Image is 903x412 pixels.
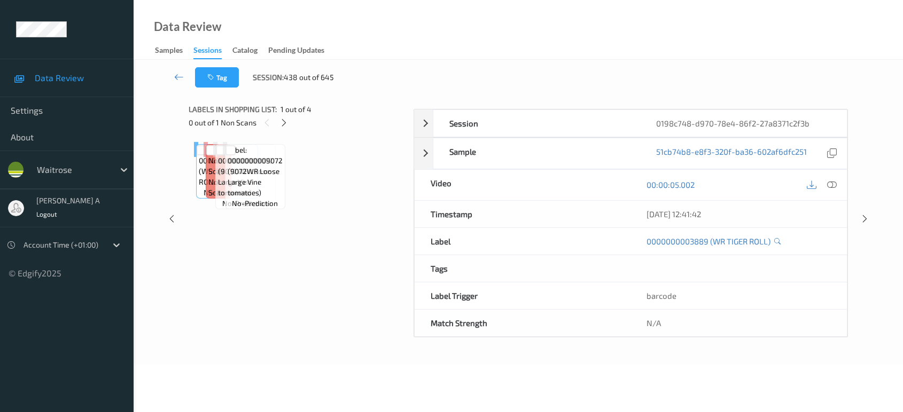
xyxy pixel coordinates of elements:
[415,170,631,200] div: Video
[193,43,232,59] a: Sessions
[222,198,268,209] span: no-prediction
[415,201,631,227] div: Timestamp
[647,209,831,219] div: [DATE] 12:41:42
[218,145,273,198] span: Label: 0000000009072 (9072WR Loose Large Vine tomatoes)
[656,146,807,161] a: 51cb74b8-e8f3-320f-ba36-602af6dfc251
[228,145,283,198] span: Label: 0000000009072 (9072WR Loose Large Vine tomatoes)
[232,198,278,209] span: no-prediction
[199,145,255,187] span: Label: 0000000003889 (WR TIGER ROLL)
[630,310,847,336] div: N/A
[208,145,229,177] span: Label: Non-Scan
[630,282,847,309] div: barcode
[284,72,334,83] span: 438 out of 645
[155,45,183,58] div: Samples
[647,236,770,247] a: 0000000003889 (WR TIGER ROLL)
[155,43,193,58] a: Samples
[640,110,847,137] div: 0198c748-d970-78e4-86f2-27a8371c2f3b
[433,138,640,169] div: Sample
[414,138,848,169] div: Sample51cb74b8-e8f3-320f-ba36-602af6dfc251
[193,45,222,59] div: Sessions
[189,116,406,129] div: 0 out of 1 Non Scans
[268,45,324,58] div: Pending Updates
[154,21,221,32] div: Data Review
[415,282,631,309] div: Label Trigger
[433,110,640,137] div: Session
[232,43,268,58] a: Catalog
[195,67,239,88] button: Tag
[253,72,284,83] span: Session:
[647,179,695,190] a: 00:00:05.002
[415,310,631,336] div: Match Strength
[414,109,848,137] div: Session0198c748-d970-78e4-86f2-27a8371c2f3b
[232,45,258,58] div: Catalog
[281,104,312,115] span: 1 out of 4
[208,177,229,198] span: non-scan
[415,255,631,282] div: Tags
[189,104,277,115] span: Labels in shopping list:
[268,43,335,58] a: Pending Updates
[204,187,251,198] span: no-prediction
[415,228,631,255] div: Label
